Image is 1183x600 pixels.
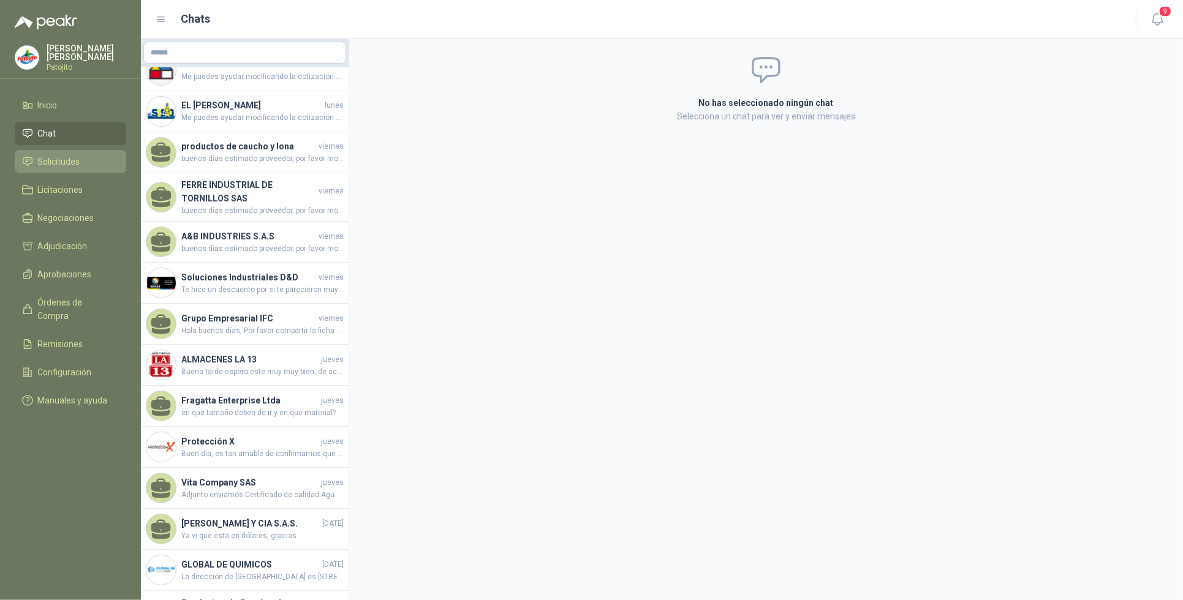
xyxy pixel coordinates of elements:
[181,517,320,530] h4: [PERSON_NAME] Y CIA S.A.S.
[38,366,92,379] span: Configuración
[181,10,211,28] h1: Chats
[15,263,126,286] a: Aprobaciones
[15,389,126,412] a: Manuales y ayuda
[141,263,349,304] a: Company LogoSoluciones Industriales D&DviernesTe hice un descuento por si te parecieron muy caras...
[321,354,344,366] span: jueves
[181,325,344,337] span: Hola buenos días, Por favor compartir la ficha técnica.
[38,155,80,168] span: Solicitudes
[322,559,344,571] span: [DATE]
[1146,9,1168,31] button: 9
[181,140,316,153] h4: productos de caucho y lona
[15,178,126,201] a: Licitaciones
[181,394,319,407] h4: Fragatta Enterprise Ltda
[47,44,126,61] p: [PERSON_NAME] [PERSON_NAME]
[15,291,126,328] a: Órdenes de Compra
[38,127,56,140] span: Chat
[146,432,176,462] img: Company Logo
[15,94,126,117] a: Inicio
[141,304,349,345] a: Grupo Empresarial IFCviernesHola buenos días, Por favor compartir la ficha técnica.
[38,394,108,407] span: Manuales y ayuda
[15,150,126,173] a: Solicitudes
[141,509,349,550] a: [PERSON_NAME] Y CIA S.A.S.[DATE]Ya vi que esta en dólares, gracias
[141,345,349,386] a: Company LogoALMACENES LA 13juevesBuena tarde espero este muy muy bien, de acuerdo a la informacio...
[181,558,320,571] h4: GLOBAL DE QUIMICOS
[38,183,83,197] span: Licitaciones
[15,122,126,145] a: Chat
[38,337,83,351] span: Remisiones
[553,96,980,110] h2: No has seleccionado ningún chat
[141,173,349,222] a: FERRE INDUSTRIAL DE TORNILLOS SASviernesbuenos días estimado proveedor, por favor modificar la co...
[181,112,344,124] span: Me puedes ayudar modificando la cotización por favor
[181,230,316,243] h4: A&B INDUSTRIES S.A.S
[321,477,344,489] span: jueves
[181,530,344,542] span: Ya vi que esta en dólares, gracias
[141,468,349,509] a: Vita Company SASjuevesAdjunto enviamos Certificado de calidad Agua destilada
[325,100,344,111] span: lunes
[146,555,176,585] img: Company Logo
[181,435,319,448] h4: Protección X
[319,231,344,242] span: viernes
[141,222,349,263] a: A&B INDUSTRIES S.A.Sviernesbuenos días estimado proveedor, por favor modificar la cotización. ya ...
[181,353,319,366] h4: ALMACENES LA 13
[38,296,115,323] span: Órdenes de Compra
[181,71,344,83] span: Me puedes ayudar modificando la cotización por favor
[15,361,126,384] a: Configuración
[319,272,344,283] span: viernes
[181,476,319,489] h4: Vita Company SAS
[146,350,176,380] img: Company Logo
[141,91,349,132] a: Company LogoEL [PERSON_NAME]lunesMe puedes ayudar modificando la cotización por favor
[15,206,126,230] a: Negociaciones
[15,15,77,29] img: Logo peakr
[141,427,349,468] a: Company LogoProtección XjuevesBuen dia, es tan amable de confirmarnos que tipo de señal necesitan
[322,518,344,530] span: [DATE]
[38,99,58,112] span: Inicio
[1158,6,1172,17] span: 9
[321,395,344,407] span: jueves
[141,386,349,427] a: Fragatta Enterprise Ltdajuevesen que tamaño deben de ir y en que material?
[181,243,344,255] span: buenos días estimado proveedor, por favor modificar la cotización. ya que necesitamos que la mang...
[141,50,349,91] a: Company LogoHomecenterlunesMe puedes ayudar modificando la cotización por favor
[181,153,344,165] span: buenos días estimado proveedor, por favor modificar la cotización. ya que necesitamos que la mang...
[38,268,92,281] span: Aprobaciones
[181,271,316,284] h4: Soluciones Industriales D&D
[181,489,344,501] span: Adjunto enviamos Certificado de calidad Agua destilada
[319,186,344,197] span: viernes
[146,268,176,298] img: Company Logo
[38,211,94,225] span: Negociaciones
[15,332,126,356] a: Remisiones
[15,46,39,69] img: Company Logo
[141,550,349,591] a: Company LogoGLOBAL DE QUIMICOS[DATE]La dirección de [GEOGRAPHIC_DATA] es [STREET_ADDRESS][PERSON_...
[181,571,344,583] span: La dirección de [GEOGRAPHIC_DATA] es [STREET_ADDRESS][PERSON_NAME]
[47,64,126,71] p: Patojito
[15,234,126,258] a: Adjudicación
[146,56,176,85] img: Company Logo
[141,132,349,173] a: productos de caucho y lonaviernesbuenos días estimado proveedor, por favor modificar la cotizació...
[38,239,88,253] span: Adjudicación
[181,448,344,460] span: Buen dia, es tan amable de confirmarnos que tipo de señal necesitan
[319,141,344,152] span: viernes
[181,284,344,296] span: Te hice un descuento por si te parecieron muy caras, quedo atento
[553,110,980,123] p: Selecciona un chat para ver y enviar mensajes
[181,407,344,419] span: en que tamaño deben de ir y en que material?
[319,313,344,324] span: viernes
[181,205,344,217] span: buenos días estimado proveedor, por favor modificar la cotización. ya que necesitamos que la mang...
[181,99,322,112] h4: EL [PERSON_NAME]
[181,312,316,325] h4: Grupo Empresarial IFC
[146,97,176,126] img: Company Logo
[181,366,344,378] span: Buena tarde espero este muy muy bien, de acuerdo a la informacion que me brinda fabricante no hab...
[181,178,316,205] h4: FERRE INDUSTRIAL DE TORNILLOS SAS
[321,436,344,448] span: jueves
